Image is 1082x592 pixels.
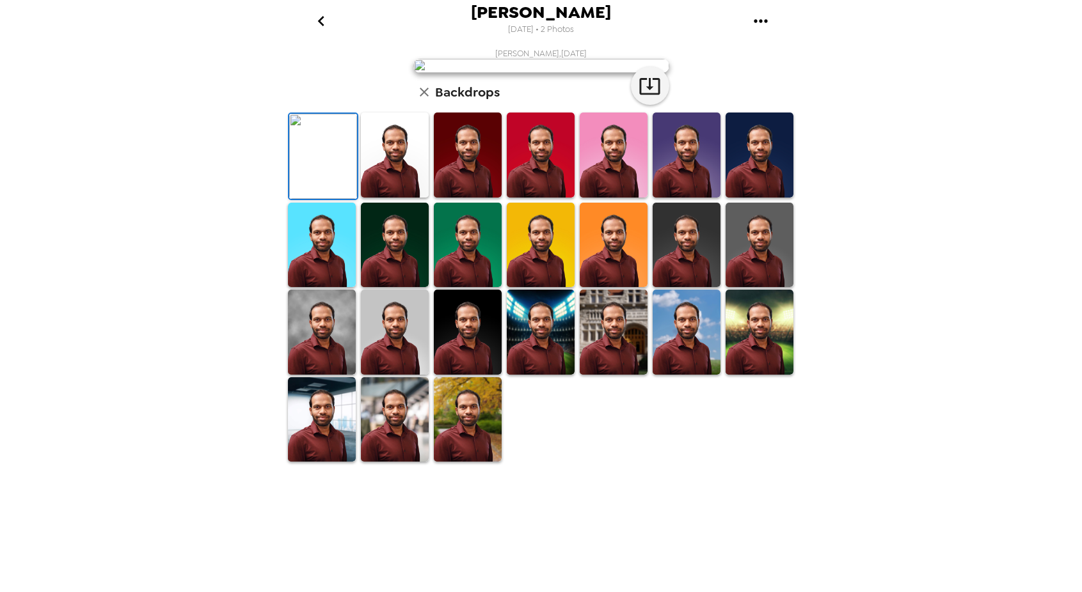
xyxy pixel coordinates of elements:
span: [DATE] • 2 Photos [508,21,574,38]
span: [PERSON_NAME] [471,4,611,21]
span: [PERSON_NAME] , [DATE] [495,48,587,59]
img: Original [289,114,357,199]
h6: Backdrops [435,82,500,102]
img: user [413,59,669,73]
